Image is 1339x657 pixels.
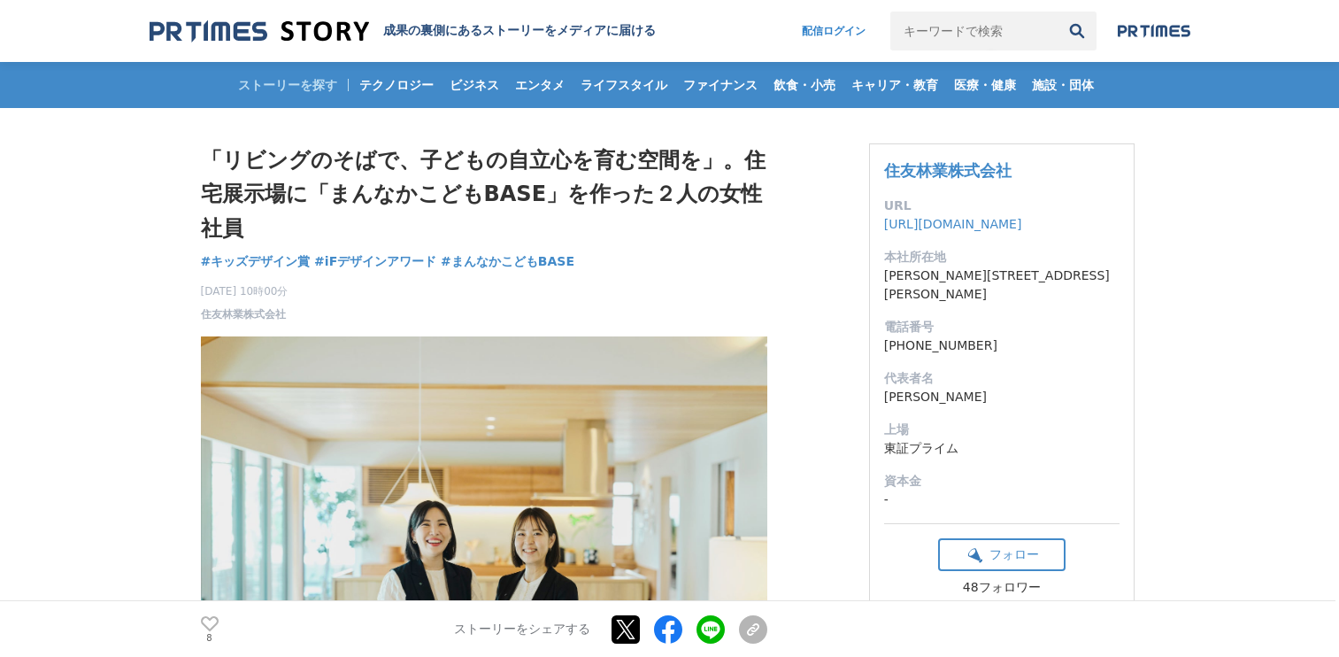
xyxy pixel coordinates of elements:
[884,388,1120,406] dd: [PERSON_NAME]
[441,253,574,269] span: #まんなかこどもBASE
[884,369,1120,388] dt: 代表者名
[766,62,843,108] a: 飲食・小売
[766,77,843,93] span: 飲食・小売
[201,633,219,642] p: 8
[442,77,506,93] span: ビジネス
[884,161,1012,180] a: 住友林業株式会社
[508,77,572,93] span: エンタメ
[573,77,674,93] span: ライフスタイル
[676,62,765,108] a: ファイナンス
[201,283,289,299] span: [DATE] 10時00分
[201,306,286,322] a: 住友林業株式会社
[1118,24,1190,38] img: prtimes
[938,538,1066,571] button: フォロー
[884,248,1120,267] dt: 本社所在地
[314,252,436,271] a: #iFデザインアワード
[676,77,765,93] span: ファイナンス
[884,491,1120,509] dd: -
[454,622,590,638] p: ストーリーをシェアする
[884,267,1120,304] dd: [PERSON_NAME][STREET_ADDRESS][PERSON_NAME]
[884,217,1022,231] a: [URL][DOMAIN_NAME]
[314,253,436,269] span: #iFデザインアワード
[150,19,656,43] a: 成果の裏側にあるストーリーをメディアに届ける 成果の裏側にあるストーリーをメディアに届ける
[844,77,945,93] span: キャリア・教育
[383,23,656,39] h2: 成果の裏側にあるストーリーをメディアに届ける
[201,253,311,269] span: #キッズデザイン賞
[508,62,572,108] a: エンタメ
[884,318,1120,336] dt: 電話番号
[890,12,1058,50] input: キーワードで検索
[201,143,767,245] h1: 「リビングのそばで、子どもの自立心を育む空間を」。住宅展示場に「まんなかこどもBASE」を作った２人の女性社員
[884,336,1120,355] dd: [PHONE_NUMBER]
[441,252,574,271] a: #まんなかこどもBASE
[938,580,1066,596] div: 48フォロワー
[573,62,674,108] a: ライフスタイル
[884,439,1120,458] dd: 東証プライム
[844,62,945,108] a: キャリア・教育
[1058,12,1097,50] button: 検索
[784,12,883,50] a: 配信ログイン
[884,472,1120,491] dt: 資本金
[947,62,1023,108] a: 医療・健康
[352,62,441,108] a: テクノロジー
[442,62,506,108] a: ビジネス
[1025,62,1101,108] a: 施設・団体
[1025,77,1101,93] span: 施設・団体
[150,19,369,43] img: 成果の裏側にあるストーリーをメディアに届ける
[884,421,1120,439] dt: 上場
[201,252,311,271] a: #キッズデザイン賞
[947,77,1023,93] span: 医療・健康
[884,197,1120,215] dt: URL
[352,77,441,93] span: テクノロジー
